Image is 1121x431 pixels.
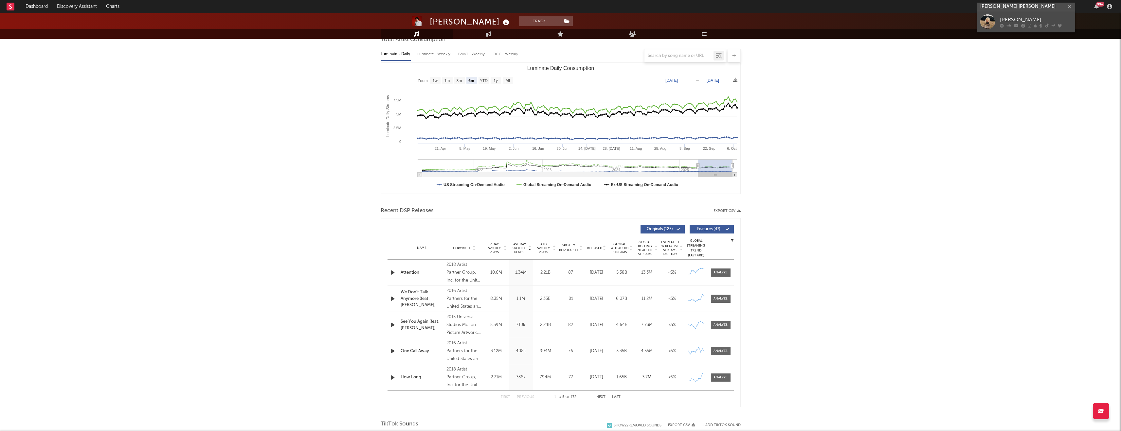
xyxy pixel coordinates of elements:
[611,182,678,187] text: Ex-US Streaming On-Demand Audio
[434,147,446,150] text: 21. Apr
[636,240,654,256] span: Global Rolling 7D Audio Streams
[386,95,390,137] text: Luminate Daily Streams
[586,269,607,276] div: [DATE]
[535,322,556,328] div: 2.24B
[611,322,633,328] div: 4.64B
[611,269,633,276] div: 5.38B
[393,126,401,130] text: 2.5M
[527,65,594,71] text: Luminate Daily Consumption
[665,78,678,83] text: [DATE]
[505,78,510,83] text: All
[486,269,507,276] div: 10.6M
[535,296,556,302] div: 2.33B
[523,182,591,187] text: Global Streaming On-Demand Audio
[661,322,683,328] div: <5%
[430,16,511,27] div: [PERSON_NAME]
[501,395,510,399] button: First
[446,339,482,363] div: 2016 Artist Partners for the United States and WEA International Inc. for the world outside of [G...
[393,98,401,102] text: 7.5M
[486,322,507,328] div: 5.39M
[559,322,582,328] div: 82
[696,78,699,83] text: →
[396,112,401,116] text: 5M
[446,313,482,337] div: 2015 Universal Studios Motion Picture Artwork, Artwork Title, and Photos
[611,242,629,254] span: Global ATD Audio Streams
[566,396,570,399] span: of
[486,296,507,302] div: 8.35M
[587,246,602,250] span: Released
[636,348,658,354] div: 4.55M
[446,366,482,389] div: 2018 Artist Partner Group, Inc. for the United States and WEA International Inc. for the world ou...
[1096,2,1104,7] div: 99 +
[446,261,482,284] div: 2018 Artist Partner Group, Inc. for the United States and WEA International Inc. for the world ou...
[661,240,679,256] span: Estimated % Playlist Streams Last Day
[443,182,505,187] text: US Streaming On-Demand Audio
[679,147,690,150] text: 8. Sep
[486,348,507,354] div: 3.12M
[695,423,741,427] button: + Add TikTok Sound
[703,147,715,150] text: 22. Sep
[636,269,658,276] div: 13.3M
[707,78,719,83] text: [DATE]
[458,49,486,60] div: BMAT - Weekly
[977,11,1075,32] a: [PERSON_NAME]
[645,227,675,231] span: Originals ( 125 )
[401,246,443,250] div: Name
[459,147,470,150] text: 5. May
[535,242,552,254] span: ATD Spotify Plays
[486,242,503,254] span: 7 Day Spotify Plays
[559,348,582,354] div: 76
[519,16,560,26] button: Track
[510,296,532,302] div: 1.1M
[381,207,434,215] span: Recent DSP Releases
[644,53,714,59] input: Search by song name or URL
[636,374,658,381] div: 3.7M
[702,423,741,427] button: + Add TikTok Sound
[611,296,633,302] div: 6.07B
[661,374,683,381] div: <5%
[417,49,452,60] div: Luminate - Weekly
[686,238,706,258] div: Global Streaming Trend (Last 60D)
[557,396,561,399] span: to
[399,140,401,144] text: 0
[636,296,658,302] div: 11.2M
[727,147,736,150] text: 6. Oct
[586,374,607,381] div: [DATE]
[401,289,443,308] a: We Don't Talk Anymore (feat. [PERSON_NAME])
[547,393,583,401] div: 1 5 172
[714,209,741,213] button: Export CSV
[977,3,1075,11] input: Search for artists
[401,348,443,354] a: One Call Away
[586,322,607,328] div: [DATE]
[456,78,462,83] text: 3m
[509,147,518,150] text: 2. Jun
[510,242,528,254] span: Last Day Spotify Plays
[559,269,582,276] div: 87
[401,269,443,276] a: Attention
[381,36,445,44] span: Total Artist Consumption
[535,269,556,276] div: 2.21B
[611,374,633,381] div: 1.65B
[630,147,642,150] text: 11. Aug
[1094,4,1099,9] button: 99+
[493,49,519,60] div: OCC - Weekly
[556,147,568,150] text: 30. Jun
[603,147,620,150] text: 28. [DATE]
[401,319,443,331] a: See You Again (feat. [PERSON_NAME])
[446,287,482,311] div: 2016 Artist Partners for the United States and WEA International Inc. for the world outside of [G...
[401,374,443,381] a: How Long
[586,296,607,302] div: [DATE]
[510,269,532,276] div: 1.34M
[444,78,450,83] text: 1m
[578,147,595,150] text: 14. [DATE]
[559,374,582,381] div: 77
[381,420,418,428] span: TikTok Sounds
[654,147,666,150] text: 25. Aug
[690,225,734,233] button: Features(47)
[510,322,532,328] div: 710k
[1000,16,1072,24] div: [PERSON_NAME]
[596,395,606,399] button: Next
[453,246,472,250] span: Copyright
